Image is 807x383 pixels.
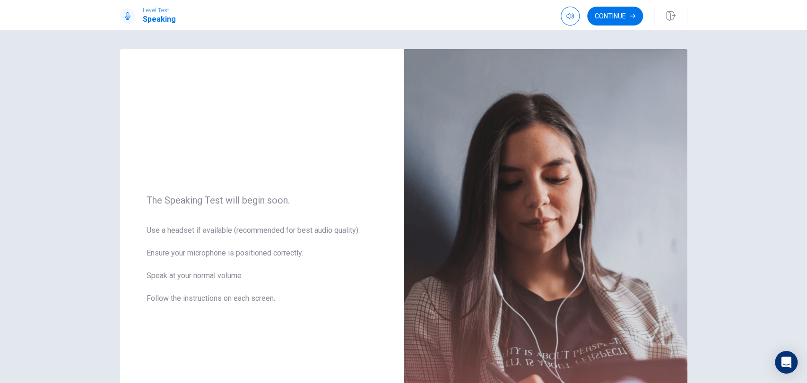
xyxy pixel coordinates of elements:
[143,7,176,14] span: Level Test
[143,14,176,25] h1: Speaking
[775,351,798,374] div: Open Intercom Messenger
[147,225,377,315] span: Use a headset if available (recommended for best audio quality). Ensure your microphone is positi...
[587,7,643,26] button: Continue
[147,195,377,206] span: The Speaking Test will begin soon.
